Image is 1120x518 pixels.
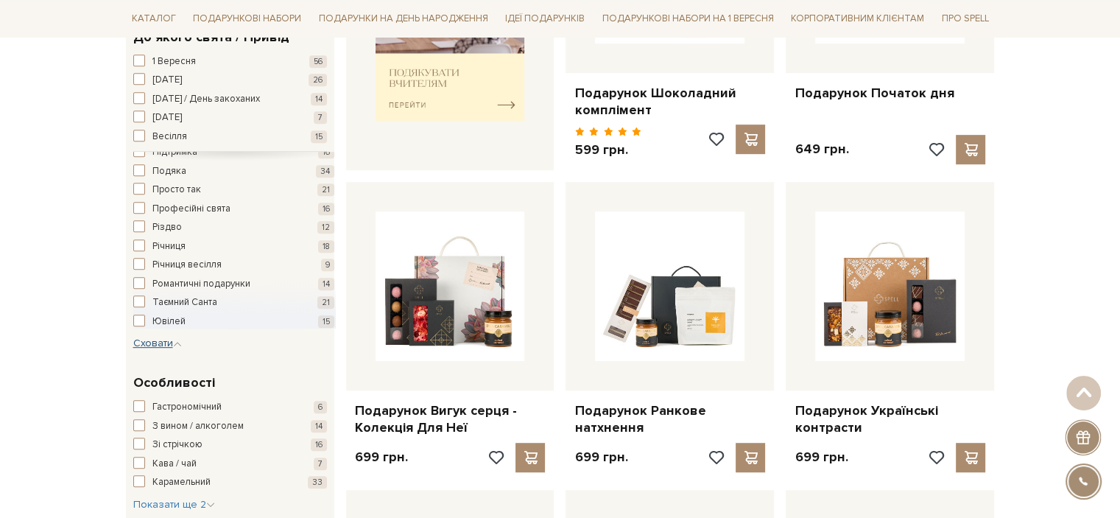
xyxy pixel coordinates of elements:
p: 649 грн. [795,141,848,158]
button: Просто так 21 [133,183,334,197]
span: 7 [314,458,327,470]
a: Ідеї подарунків [499,7,591,30]
span: Особливості [133,373,215,393]
button: Карамельний 33 [133,475,327,490]
span: 33 [308,476,327,489]
button: Подяка 34 [133,164,334,179]
a: Каталог [126,7,182,30]
span: Різдво [152,220,182,235]
span: 9 [321,259,334,271]
span: Річниця [152,239,186,254]
a: Подарунок Шоколадний комплімент [574,85,765,119]
button: Кава / чай 7 [133,457,327,472]
span: 18 [318,240,334,253]
span: Весілля [152,130,187,144]
a: Корпоративним клієнтам [785,6,930,31]
p: 699 грн. [355,449,408,466]
a: Про Spell [936,7,995,30]
span: [DATE] [152,73,182,88]
span: 15 [318,315,334,328]
span: 15 [311,130,327,143]
span: Ювілей [152,315,186,329]
button: [DATE] / День закоханих 14 [133,92,327,107]
span: 16 [318,203,334,215]
span: Підтримка [152,145,197,160]
span: 14 [311,420,327,433]
span: 14 [311,93,327,105]
button: Різдво 12 [133,220,334,235]
p: 699 грн. [574,449,627,466]
a: Подарункові набори на 1 Вересня [596,6,780,31]
span: Таємний Санта [152,295,217,310]
button: Підтримка 16 [133,145,334,160]
span: Річниця весілля [152,258,222,273]
a: Подарунок Ранкове натхнення [574,402,765,437]
span: 21 [317,296,334,309]
a: Подарунок Початок дня [795,85,985,102]
button: [DATE] 7 [133,111,327,125]
span: Просто так [152,183,201,197]
a: Подарунок Вигук серця - Колекція Для Неї [355,402,546,437]
button: Таємний Санта 21 [133,295,334,310]
button: З вином / алкоголем 14 [133,419,327,434]
span: 34 [316,165,334,178]
p: 699 грн. [795,449,848,466]
button: [DATE] 26 [133,73,327,88]
span: Показати ще 2 [133,498,215,511]
span: 16 [318,146,334,158]
span: Зі стрічкою [152,438,202,452]
button: Річниця 18 [133,239,334,254]
span: Подяка [152,164,186,179]
span: [DATE] [152,111,182,125]
span: З вином / алкоголем [152,419,244,434]
button: Весілля 15 [133,130,327,144]
a: Подарунки на День народження [313,7,494,30]
span: Романтичні подарунки [152,277,250,292]
span: 1 Вересня [152,55,196,69]
span: 26 [309,74,327,86]
a: Подарунок Українські контрасти [795,402,985,437]
button: Професійні свята 16 [133,202,334,217]
span: [DATE] / День закоханих [152,92,260,107]
span: Кава / чай [152,457,197,472]
span: 6 [314,401,327,413]
button: Показати ще 2 [133,497,215,512]
span: Гастрономічний [152,400,222,415]
span: 7 [314,111,327,124]
button: Зі стрічкою 16 [133,438,327,452]
button: Гастрономічний 6 [133,400,327,415]
span: Професійні свята [152,202,230,217]
span: 16 [311,438,327,451]
button: Річниця весілля 9 [133,258,334,273]
button: 1 Вересня 56 [133,55,327,69]
span: 21 [317,183,334,196]
a: Подарункові набори [187,7,307,30]
button: Романтичні подарунки 14 [133,277,334,292]
span: Сховати [133,337,182,349]
p: 599 грн. [574,141,641,158]
span: Карамельний [152,475,211,490]
button: Сховати [133,336,182,351]
span: 14 [318,278,334,290]
span: 56 [309,55,327,68]
span: 12 [317,221,334,234]
button: Ювілей 15 [133,315,334,329]
span: До якого свята / Привід [133,27,289,47]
